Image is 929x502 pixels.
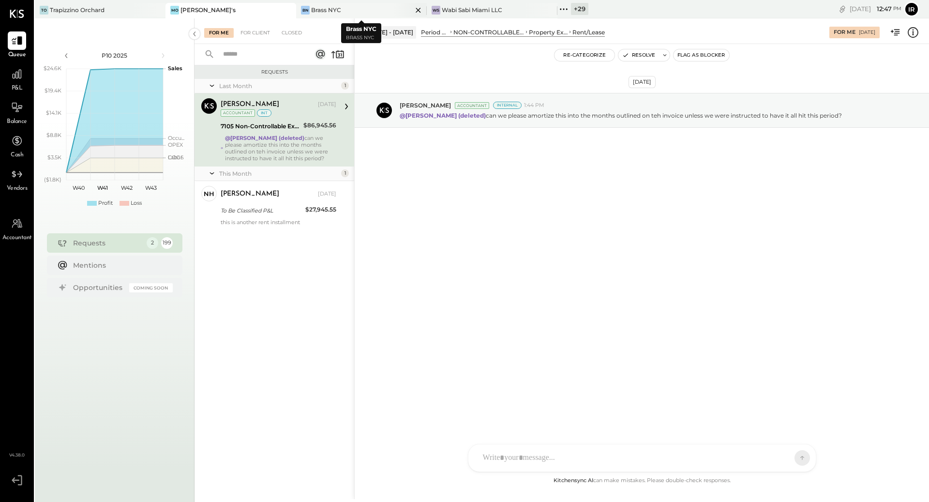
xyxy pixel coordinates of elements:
span: Balance [7,118,27,126]
div: int [257,109,271,117]
text: W40 [72,184,84,191]
span: [PERSON_NAME] [400,101,451,109]
div: this is another rent installment [221,219,336,226]
div: To Be Classified P&L [221,206,302,215]
div: $86,945.56 [303,121,336,130]
b: Brass NYC [346,25,376,32]
div: + 29 [571,3,588,15]
text: Labor [168,154,182,161]
div: [PERSON_NAME] [221,100,279,109]
div: Accountant [221,109,255,117]
div: Mentions [73,260,168,270]
a: Cash [0,132,33,160]
a: Balance [0,98,33,126]
div: Coming Soon [129,283,173,292]
div: WS [432,6,440,15]
div: [DATE] [318,101,336,108]
button: Re-Categorize [554,49,614,61]
strong: @[PERSON_NAME] (deleted) [225,135,304,141]
div: can we please amortize this into the months outlined on teh invoice unless we were instructed to ... [225,135,336,162]
text: $8.8K [46,132,61,138]
text: $3.5K [47,154,61,161]
div: [DATE] [859,29,875,36]
text: W42 [121,184,133,191]
div: [DATE] [318,190,336,198]
div: Closed [277,28,307,38]
div: Accountant [455,102,489,109]
div: Trapizzino Orchard [50,6,105,14]
span: Queue [8,51,26,60]
div: Requests [199,69,349,76]
div: Profit [98,199,113,207]
div: Loss [131,199,142,207]
div: Internal [493,102,522,109]
div: NON-CONTROLLABLE EXPENSES [453,28,524,36]
div: 1 [341,82,349,90]
div: [DATE] [850,4,901,14]
div: TO [40,6,48,15]
text: W43 [145,184,157,191]
div: For Me [834,29,855,36]
text: $19.4K [45,87,61,94]
div: [PERSON_NAME] [221,189,279,199]
div: [DATE] - [DATE] [364,26,416,38]
div: Property Expenses [529,28,568,36]
text: Sales [168,65,182,72]
p: can we please amortize this into the months outlined on teh invoice unless we were instructed to ... [400,111,842,120]
div: For Client [236,28,275,38]
div: [PERSON_NAME]'s [180,6,236,14]
div: BN [301,6,310,15]
div: Rent/Lease [572,28,605,36]
div: Wabi Sabi Miami LLC [442,6,502,14]
div: Brass NYC [311,6,341,14]
div: 7105 Non-Controllable Expenses:Property Expenses:Rent/Lease [221,122,300,131]
div: Requests [73,238,142,248]
span: Vendors [7,184,28,193]
text: Occu... [168,135,184,141]
text: $14.1K [46,109,61,116]
span: Cash [11,151,23,160]
div: NH [204,189,214,198]
text: OPEX [168,141,183,148]
div: This Month [219,169,339,178]
span: Accountant [2,234,32,243]
span: P&L [12,84,23,93]
div: Mo [170,6,179,15]
div: Last Month [219,82,339,90]
div: P10 2025 [74,51,156,60]
div: Opportunities [73,283,124,292]
a: Vendors [0,165,33,193]
button: Flag as Blocker [674,49,729,61]
text: W41 [97,184,108,191]
span: 1:44 PM [524,102,544,109]
a: Accountant [0,214,33,243]
p: Brass NYC [346,34,376,42]
text: ($1.8K) [44,176,61,183]
div: copy link [838,4,847,14]
div: For Me [204,28,234,38]
button: Ir [904,1,919,17]
a: Queue [0,31,33,60]
a: P&L [0,65,33,93]
div: Period P&L [421,28,449,36]
strong: @[PERSON_NAME] (deleted) [400,112,486,119]
div: 199 [161,237,173,249]
button: Resolve [618,49,659,61]
div: $27,945.55 [305,205,336,214]
div: [DATE] [629,76,656,88]
div: 2 [147,237,158,249]
div: 1 [341,169,349,177]
text: $24.6K [44,65,61,72]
